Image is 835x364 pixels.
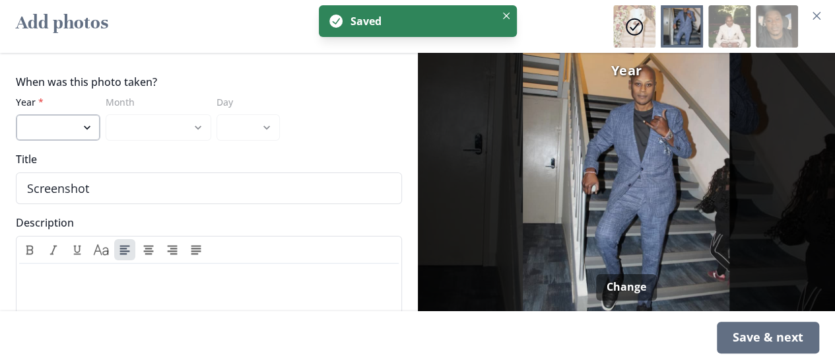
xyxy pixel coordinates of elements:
select: Month [106,114,211,141]
div: Saved [351,13,490,29]
button: Change [596,274,657,301]
h2: Add photos [16,5,108,48]
button: Align left [114,239,135,260]
button: Close [806,5,827,26]
label: Title [16,151,394,167]
label: Day [217,95,272,109]
button: Underline [67,239,88,260]
legend: When was this photo taken? [16,74,157,90]
button: Align right [162,239,183,260]
label: Description [16,215,394,231]
button: Align justify [185,239,207,260]
button: Heading [90,239,112,260]
img: Photo [423,53,830,311]
select: Day [217,114,280,141]
button: Bold [19,239,40,260]
div: Save & next [717,322,819,353]
button: Close [498,8,514,24]
button: Italic [43,239,64,260]
span: Year [611,61,641,81]
label: Month [106,95,203,109]
button: Align center [138,239,159,260]
label: Year [16,95,92,109]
